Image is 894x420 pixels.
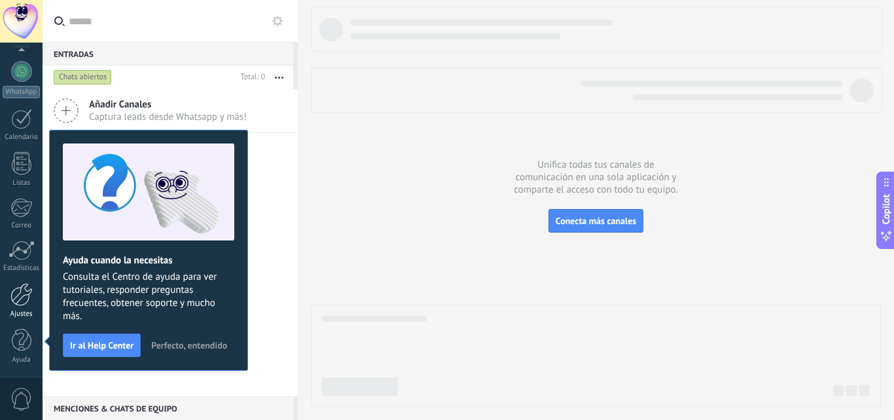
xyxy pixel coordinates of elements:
span: Perfecto, entendido [151,341,227,350]
div: Ayuda [3,356,41,364]
div: Estadísticas [3,264,41,273]
div: Total: 0 [236,71,265,84]
button: Conecta más canales [548,209,643,233]
span: Ir al Help Center [70,341,134,350]
div: Ajustes [3,310,41,318]
button: Perfecto, entendido [145,335,233,355]
div: WhatsApp [3,86,40,98]
h2: Ayuda cuando la necesitas [63,254,234,267]
span: Copilot [880,194,893,224]
span: Añadir Canales [89,98,247,111]
button: Ir al Help Center [63,334,141,357]
span: Consulta el Centro de ayuda para ver tutoriales, responder preguntas frecuentes, obtener soporte ... [63,271,234,323]
span: Captura leads desde Whatsapp y más! [89,111,247,123]
div: Entradas [43,42,293,66]
div: Chats abiertos [54,69,112,85]
div: Correo [3,221,41,230]
span: Conecta más canales [556,215,636,227]
div: Calendario [3,133,41,142]
div: Listas [3,179,41,187]
div: Menciones & Chats de equipo [43,396,293,420]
